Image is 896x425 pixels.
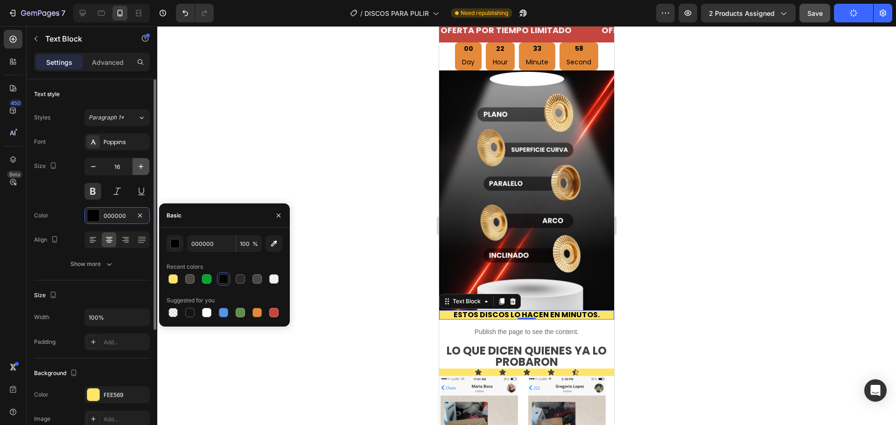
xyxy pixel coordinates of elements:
[89,113,124,122] span: Paragraph 1*
[23,32,35,41] p: Day
[252,240,258,248] span: %
[87,32,109,41] p: Minute
[1,319,174,341] p: Lo que dicen quienes ya lo probaron
[34,338,56,346] div: Padding
[12,271,43,279] div: Text Block
[127,32,152,41] p: Second
[34,289,59,302] div: Size
[54,17,69,28] div: 22
[61,7,65,19] p: 7
[54,32,69,41] p: Hour
[34,415,50,423] div: Image
[439,26,614,425] iframe: Design area
[34,234,60,246] div: Align
[34,211,49,220] div: Color
[46,57,72,67] p: Settings
[104,212,131,220] div: 000000
[187,235,236,252] input: Eg: FFFFFF
[127,17,152,28] div: 58
[7,171,22,178] div: Beta
[34,90,60,98] div: Text style
[104,338,147,347] div: Add...
[167,211,182,220] div: Basic
[87,17,109,28] div: 33
[360,8,363,18] span: /
[864,379,887,402] div: Open Intercom Messenger
[799,4,830,22] button: Save
[1,285,174,293] p: estos discos lo hacen en minutos.
[167,263,203,271] div: Recent colors
[34,138,46,146] div: Font
[34,313,49,321] div: Width
[84,109,150,126] button: Paragraph 1*
[34,256,150,272] button: Show more
[709,8,775,18] span: 2 products assigned
[23,17,35,28] div: 00
[45,33,125,44] p: Text Block
[104,391,147,399] div: FEE569
[34,113,50,122] div: Styles
[104,415,147,424] div: Add...
[364,8,429,18] span: DISCOS PARA PULIR
[461,9,508,17] span: Need republishing
[70,259,114,269] div: Show more
[807,9,823,17] span: Save
[34,160,59,173] div: Size
[85,309,149,326] input: Auto
[34,367,79,380] div: Background
[104,138,147,146] div: Poppins
[92,57,124,67] p: Advanced
[4,4,70,22] button: 7
[9,99,22,107] div: 450
[167,296,215,305] div: Suggested for you
[176,4,214,22] div: Undo/Redo
[34,390,49,399] div: Color
[701,4,796,22] button: 2 products assigned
